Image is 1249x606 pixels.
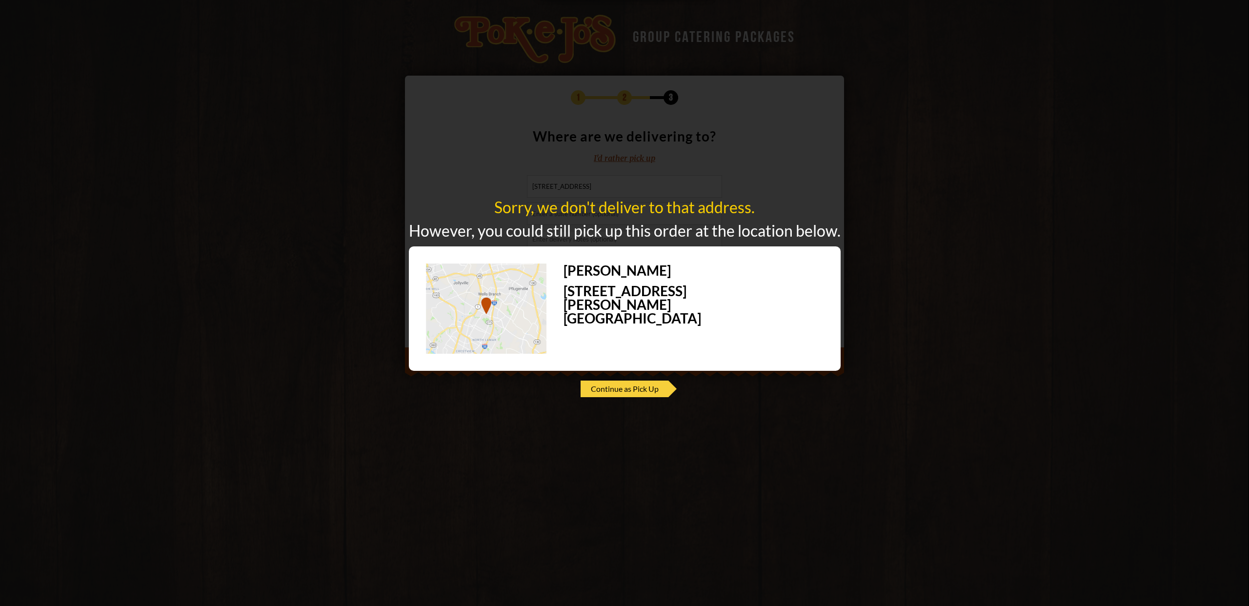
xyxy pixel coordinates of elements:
[409,200,841,215] div: Sorry, we don't deliver to that address.
[426,263,546,354] img: Map with marker on Pokejos Parmer Lane
[409,223,841,239] div: However, you could still pick up this order at the location below.
[581,381,668,397] span: Continue as Pick Up
[564,263,745,277] div: [PERSON_NAME]
[564,284,745,325] div: [STREET_ADDRESS][PERSON_NAME] [GEOGRAPHIC_DATA]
